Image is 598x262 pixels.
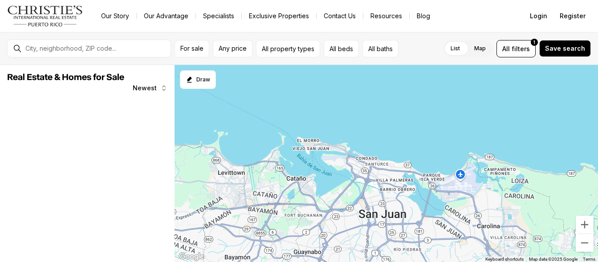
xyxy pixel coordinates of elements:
button: For sale [175,40,209,57]
span: 1 [533,39,535,46]
button: Zoom in [576,216,594,234]
button: Contact Us [317,10,363,22]
button: Login [525,7,553,25]
a: Exclusive Properties [242,10,316,22]
span: Login [530,12,547,20]
span: Map data ©2025 Google [529,257,578,262]
span: Save search [545,45,585,52]
button: Register [554,7,591,25]
a: Resources [363,10,409,22]
button: Start drawing [180,70,216,89]
label: Map [467,40,493,56]
button: All property types [256,40,320,57]
button: All baths [362,40,399,57]
a: Specialists [196,10,241,22]
button: Save search [539,40,591,57]
button: Any price [213,40,252,57]
span: Any price [219,45,247,52]
span: For sale [180,45,203,52]
label: List [443,40,467,56]
span: Newest [133,85,157,92]
a: Our Advantage [137,10,195,22]
button: Newest [127,79,173,97]
span: All [502,44,510,53]
a: Blog [410,10,437,22]
span: Real Estate & Homes for Sale [7,73,124,82]
a: Our Story [94,10,136,22]
span: filters [512,44,530,53]
span: Register [560,12,586,20]
button: All beds [324,40,359,57]
button: Allfilters1 [496,40,536,57]
img: logo [7,5,83,27]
